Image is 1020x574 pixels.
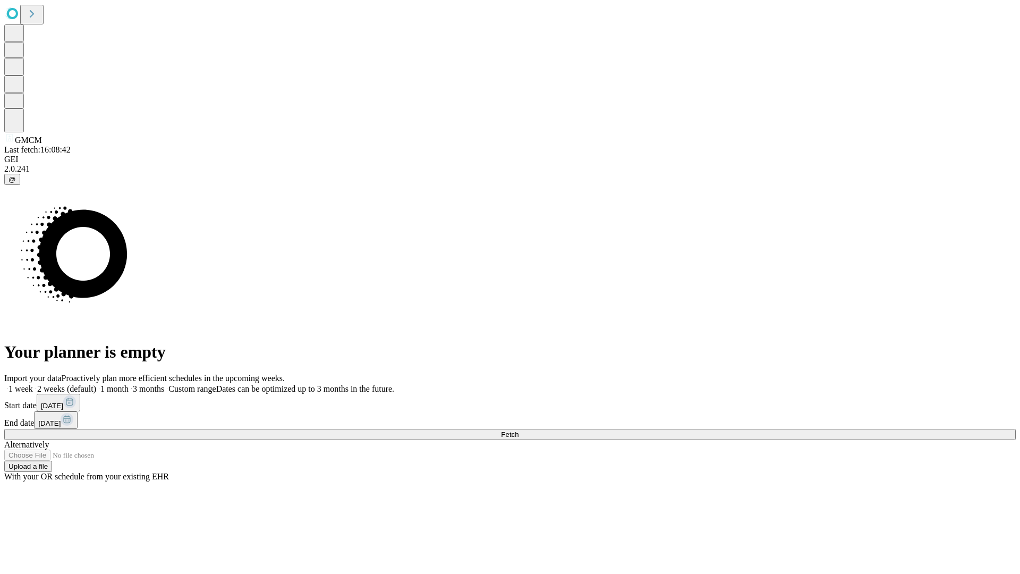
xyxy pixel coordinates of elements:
[15,136,42,145] span: GMCM
[8,175,16,183] span: @
[37,394,80,411] button: [DATE]
[4,429,1016,440] button: Fetch
[100,384,129,393] span: 1 month
[4,394,1016,411] div: Start date
[4,472,169,481] span: With your OR schedule from your existing EHR
[501,430,518,438] span: Fetch
[133,384,164,393] span: 3 months
[34,411,78,429] button: [DATE]
[4,374,62,383] span: Import your data
[4,342,1016,362] h1: Your planner is empty
[4,155,1016,164] div: GEI
[41,402,63,410] span: [DATE]
[4,411,1016,429] div: End date
[168,384,216,393] span: Custom range
[4,164,1016,174] div: 2.0.241
[8,384,33,393] span: 1 week
[4,145,71,154] span: Last fetch: 16:08:42
[62,374,285,383] span: Proactively plan more efficient schedules in the upcoming weeks.
[4,440,49,449] span: Alternatively
[4,461,52,472] button: Upload a file
[38,419,61,427] span: [DATE]
[216,384,394,393] span: Dates can be optimized up to 3 months in the future.
[4,174,20,185] button: @
[37,384,96,393] span: 2 weeks (default)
